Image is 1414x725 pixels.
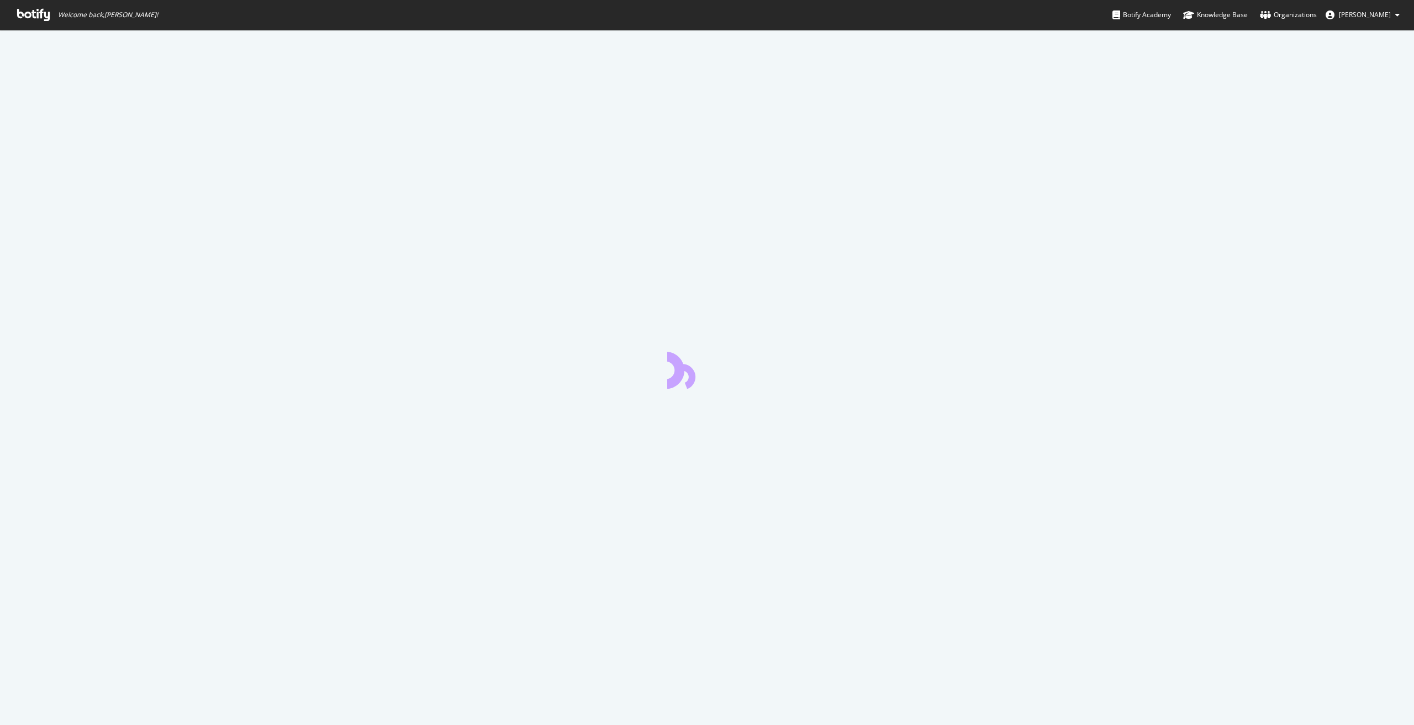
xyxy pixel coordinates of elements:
[1317,6,1408,24] button: [PERSON_NAME]
[1339,10,1391,19] span: Michaël Akalinski
[58,10,158,19] span: Welcome back, [PERSON_NAME] !
[667,349,747,389] div: animation
[1183,9,1248,20] div: Knowledge Base
[1112,9,1171,20] div: Botify Academy
[1260,9,1317,20] div: Organizations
